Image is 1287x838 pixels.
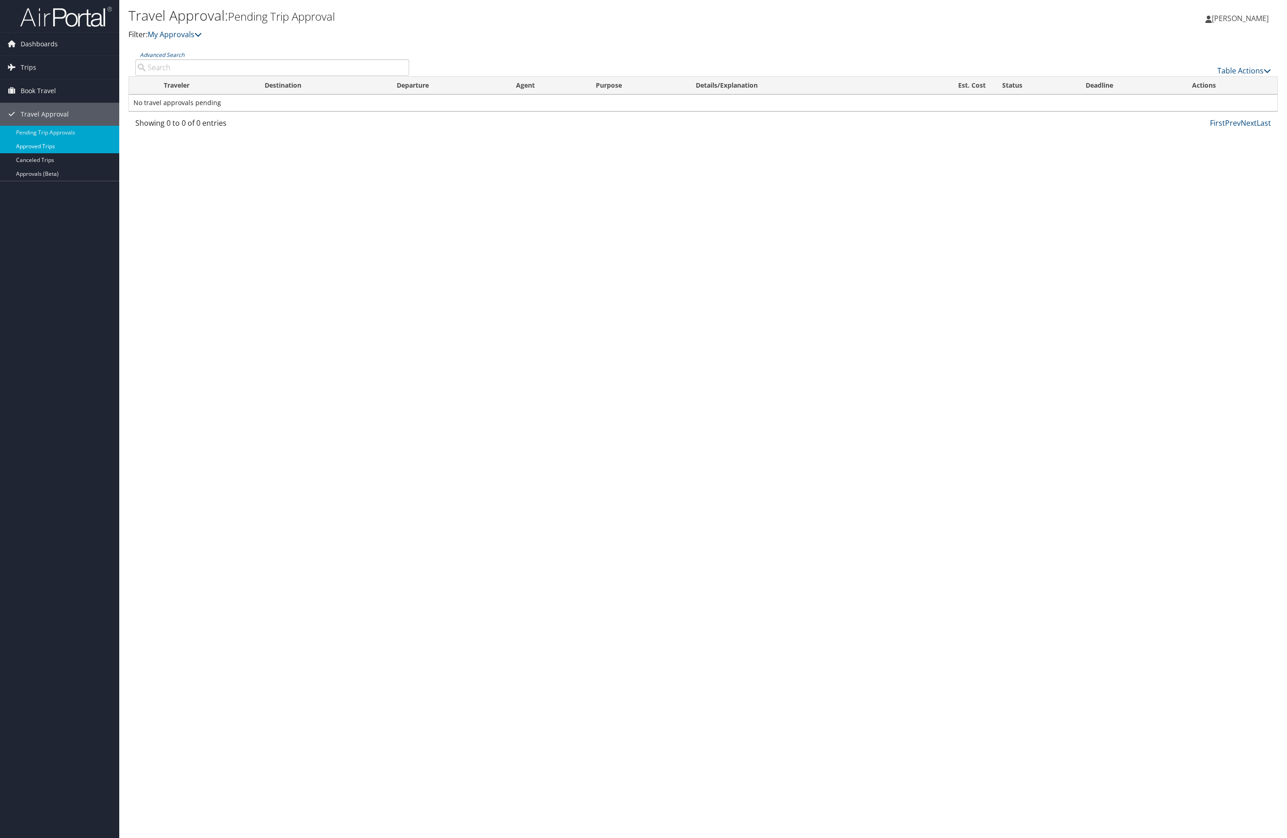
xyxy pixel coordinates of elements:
span: [PERSON_NAME] [1212,13,1269,23]
img: airportal-logo.png [20,6,112,28]
td: No travel approvals pending [129,95,1277,111]
th: Agent [508,77,588,95]
th: Deadline: activate to sort column descending [1077,77,1184,95]
span: Dashboards [21,33,58,56]
span: Travel Approval [21,103,69,126]
span: Book Travel [21,79,56,102]
a: [PERSON_NAME] [1205,5,1278,32]
div: Showing 0 to 0 of 0 entries [135,117,409,133]
h1: Travel Approval: [128,6,895,25]
a: Next [1241,118,1257,128]
a: Advanced Search [140,51,184,59]
a: Prev [1225,118,1241,128]
a: Table Actions [1217,66,1271,76]
th: Status: activate to sort column ascending [994,77,1077,95]
a: My Approvals [148,29,202,39]
th: Traveler: activate to sort column ascending [155,77,256,95]
input: Advanced Search [135,59,409,76]
a: First [1210,118,1225,128]
th: Details/Explanation [688,77,891,95]
small: Pending Trip Approval [228,9,335,24]
th: Destination: activate to sort column ascending [256,77,388,95]
th: Departure: activate to sort column ascending [388,77,508,95]
th: Purpose [588,77,688,95]
th: Est. Cost: activate to sort column ascending [891,77,994,95]
span: Trips [21,56,36,79]
th: Actions [1184,77,1277,95]
a: Last [1257,118,1271,128]
p: Filter: [128,29,895,41]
